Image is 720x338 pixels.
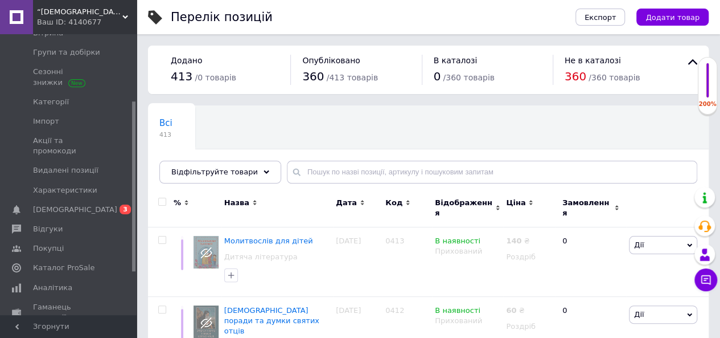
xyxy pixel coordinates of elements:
input: Пошук по назві позиції, артикулу і пошуковим запитам [287,161,697,184]
a: Дитяча література [224,252,298,262]
span: 3 [120,205,131,214]
div: Перелік позицій [171,11,273,23]
span: / 360 товарів [589,73,640,82]
span: Сезонні знижки [33,67,105,87]
div: Прихований [435,316,500,326]
span: 0412 [385,306,404,315]
span: Замовлення [562,198,611,218]
a: Молитвослів для дітей [224,237,313,245]
div: [DATE] [333,227,382,296]
span: Всі [159,118,172,128]
span: / 360 товарів [443,73,494,82]
span: “Церковний інтернет магазин”. Почаївська Лавра [37,7,122,17]
span: 360 [302,70,324,83]
span: Опубліковано [302,56,360,65]
span: 360 [565,70,586,83]
span: Додано [171,56,202,65]
span: 413 [171,70,192,83]
span: В наявності [435,306,480,318]
span: В каталозі [434,56,478,65]
b: 60 [506,306,516,315]
span: Покупці [33,243,64,254]
span: Аналітика [33,283,72,293]
span: Гаманець компанії [33,302,105,323]
div: ₴ [506,306,524,316]
span: Категорії [33,97,69,107]
div: Прихований [435,246,500,256]
span: Дії [634,241,644,249]
div: Ваш ID: 4140677 [37,17,137,27]
span: 413 [159,131,172,139]
span: [DEMOGRAPHIC_DATA] [33,205,117,215]
span: Дії [634,310,644,319]
button: Експорт [575,9,626,26]
span: Код [385,198,402,208]
b: 140 [506,237,521,245]
span: Відображення [435,198,492,218]
span: Назва [224,198,249,208]
div: Роздріб [506,252,553,262]
span: Видалені позиції [33,165,98,176]
span: Дата [336,198,357,208]
span: Відгуки [33,224,63,234]
span: Експорт [585,13,616,22]
button: Чат з покупцем [694,268,717,291]
div: Роздріб [506,321,553,332]
span: Акції та промокоди [33,136,105,156]
img: Молитвослов для детей [194,236,219,268]
span: Групи та добірки [33,47,100,58]
span: Відфільтруйте товари [171,168,258,176]
span: Каталог ProSale [33,263,94,273]
span: Не в каталозі [565,56,621,65]
span: Імпорт [33,116,59,127]
span: / 0 товарів [195,73,236,82]
a: [DEMOGRAPHIC_DATA] поради та думки святих отців [224,306,319,335]
span: / 413 товарів [327,73,378,82]
span: Додати товар [645,13,700,22]
div: 200% [698,100,717,108]
div: ₴ [506,236,529,246]
span: Ціна [506,198,525,208]
span: % [174,198,181,208]
span: В наявності [435,237,480,249]
div: 0 [556,227,626,296]
button: Додати товар [636,9,709,26]
span: Характеристики [33,185,97,196]
span: 0413 [385,237,404,245]
span: 0 [434,70,441,83]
